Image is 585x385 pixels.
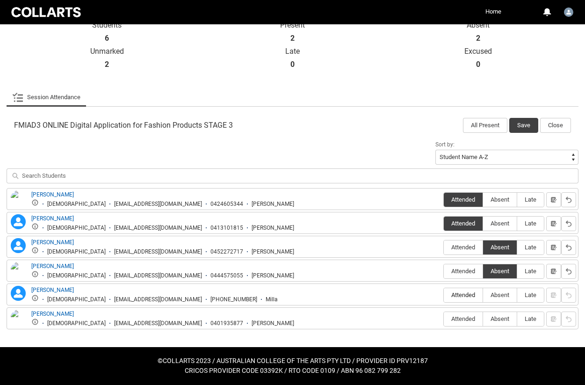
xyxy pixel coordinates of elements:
[444,244,483,251] span: Attended
[47,272,106,279] div: [DEMOGRAPHIC_DATA]
[114,201,202,208] div: [EMAIL_ADDRESS][DOMAIN_NAME]
[561,264,576,279] button: Reset
[31,287,74,293] a: [PERSON_NAME]
[444,220,483,227] span: Attended
[517,268,544,275] span: Late
[7,88,86,107] li: Session Attendance
[546,264,561,279] button: Notes
[483,196,517,203] span: Absent
[561,240,576,255] button: Reset
[444,315,483,322] span: Attended
[385,21,571,30] p: Absent
[105,34,109,43] strong: 6
[11,310,26,330] img: Timothy McLean
[210,272,243,279] div: 0444575055
[11,262,26,283] img: Matthew Beechey
[546,216,561,231] button: Notes
[252,272,294,279] div: [PERSON_NAME]
[483,244,517,251] span: Absent
[200,47,385,56] p: Late
[517,315,544,322] span: Late
[546,192,561,207] button: Notes
[435,141,455,148] span: Sort by:
[252,201,294,208] div: [PERSON_NAME]
[31,215,74,222] a: [PERSON_NAME]
[252,320,294,327] div: [PERSON_NAME]
[47,225,106,232] div: [DEMOGRAPHIC_DATA]
[290,60,295,69] strong: 0
[483,315,517,322] span: Absent
[11,214,26,229] lightning-icon: Erin Newson
[114,248,202,255] div: [EMAIL_ADDRESS][DOMAIN_NAME]
[11,190,26,211] img: Eliana Jerjes
[114,272,202,279] div: [EMAIL_ADDRESS][DOMAIN_NAME]
[210,320,243,327] div: 0401935877
[476,60,480,69] strong: 0
[14,21,200,30] p: Students
[385,47,571,56] p: Excused
[517,244,544,251] span: Late
[7,168,578,183] input: Search Students
[476,34,480,43] strong: 2
[252,248,294,255] div: [PERSON_NAME]
[252,225,294,232] div: [PERSON_NAME]
[290,34,295,43] strong: 2
[540,118,571,133] button: Close
[546,240,561,255] button: Notes
[483,5,504,19] a: Home
[11,238,26,253] lightning-icon: Ethan Abud-Schimming
[210,201,243,208] div: 0424605344
[561,288,576,303] button: Reset
[14,121,233,130] span: FMIAD3 ONLINE Digital Application for Fashion Products STAGE 3
[114,296,202,303] div: [EMAIL_ADDRESS][DOMAIN_NAME]
[114,225,202,232] div: [EMAIL_ADDRESS][DOMAIN_NAME]
[14,47,200,56] p: Unmarked
[200,21,385,30] p: Present
[210,248,243,255] div: 0452272717
[463,118,507,133] button: All Present
[483,268,517,275] span: Absent
[31,263,74,269] a: [PERSON_NAME]
[47,248,106,255] div: [DEMOGRAPHIC_DATA]
[564,7,573,17] img: Cathy.Muhling
[444,291,483,298] span: Attended
[444,268,483,275] span: Attended
[210,225,243,232] div: 0413101815
[483,220,517,227] span: Absent
[31,191,74,198] a: [PERSON_NAME]
[47,320,106,327] div: [DEMOGRAPHIC_DATA]
[509,118,538,133] button: Save
[11,286,26,301] lightning-icon: Milla Alekna
[561,192,576,207] button: Reset
[561,216,576,231] button: Reset
[561,312,576,327] button: Reset
[517,220,544,227] span: Late
[31,311,74,317] a: [PERSON_NAME]
[562,4,576,19] button: User Profile Cathy.Muhling
[12,88,80,107] a: Session Attendance
[517,196,544,203] span: Late
[31,239,74,246] a: [PERSON_NAME]
[114,320,202,327] div: [EMAIL_ADDRESS][DOMAIN_NAME]
[266,296,278,303] div: Milla
[47,201,106,208] div: [DEMOGRAPHIC_DATA]
[105,60,109,69] strong: 2
[444,196,483,203] span: Attended
[483,291,517,298] span: Absent
[210,296,257,303] div: [PHONE_NUMBER]
[47,296,106,303] div: [DEMOGRAPHIC_DATA]
[517,291,544,298] span: Late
